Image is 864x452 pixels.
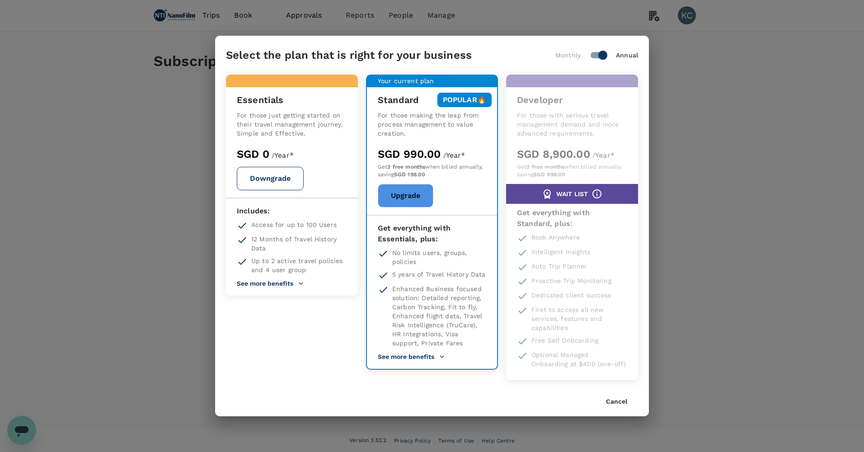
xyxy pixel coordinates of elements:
[251,220,337,229] p: Access for up to 100 Users
[556,189,588,198] p: WAIT LIST
[387,164,425,170] b: 2 free months
[378,148,441,160] span: SGD 990.00
[517,148,590,160] span: SGD 8,900.00
[517,163,627,179] p: Get when billed annually, saving
[555,51,581,60] p: Monthly
[517,147,627,179] div: /
[531,247,590,256] p: Intelligent Insights
[378,184,433,207] button: Upgrade
[237,111,347,138] p: For those just getting started on their travel management journey. Simple and Effective.
[226,48,472,62] h5: Select the plan that is right for your business
[378,147,486,179] div: /
[378,223,486,245] p: Get everything with Essentials, plus :
[517,111,627,138] p: For those with serious travel management demand and more advanced requirements.
[526,164,564,170] b: 2 free months
[517,207,627,229] p: Get everything with Standard, plus :
[378,163,486,179] p: Get when billed annually, saving
[531,291,611,300] p: Dedicated client success
[392,270,486,279] p: 5 years of Travel History Data
[531,276,611,285] p: Proactive Trip Monitoring
[251,235,347,253] p: 12 Months of Travel History Data
[595,151,615,160] span: Year*
[606,398,627,405] button: Cancel
[446,151,465,160] span: Year*
[531,350,627,368] p: Optional Managed Onboarding at $400 (one-off)
[237,206,347,217] p: Includes :
[251,256,347,274] p: Up to 2 active travel policies and 4 user group
[378,93,419,107] h6: Standard
[392,284,486,348] p: Enhanced Business focused solution: Detailed reporting, Carbon Tracking, Fit to fly, Enhanced fli...
[394,171,426,178] b: SGD 198.00
[378,353,445,361] button: See more benefits
[237,167,304,190] button: Downgrade
[237,148,269,160] span: SGD 0
[533,171,566,178] b: SGD 998.00
[378,111,486,138] p: For those making the leap from process management to value creation.
[274,151,294,160] span: Year*
[616,51,638,60] p: Annual
[237,279,304,287] button: See more benefits
[517,93,563,107] h6: Developer
[237,93,284,107] h6: Essentials
[531,262,587,271] p: Auto Trip Planner
[531,305,627,332] p: First to access all new services, features and capabilities
[237,147,347,161] div: /
[392,248,486,266] p: No limits users, groups, policies
[443,94,486,105] p: POPULAR 🔥
[378,76,434,85] p: Your current plan
[531,233,580,242] p: Book Anywhere
[531,336,598,345] p: Free Self Onboarding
